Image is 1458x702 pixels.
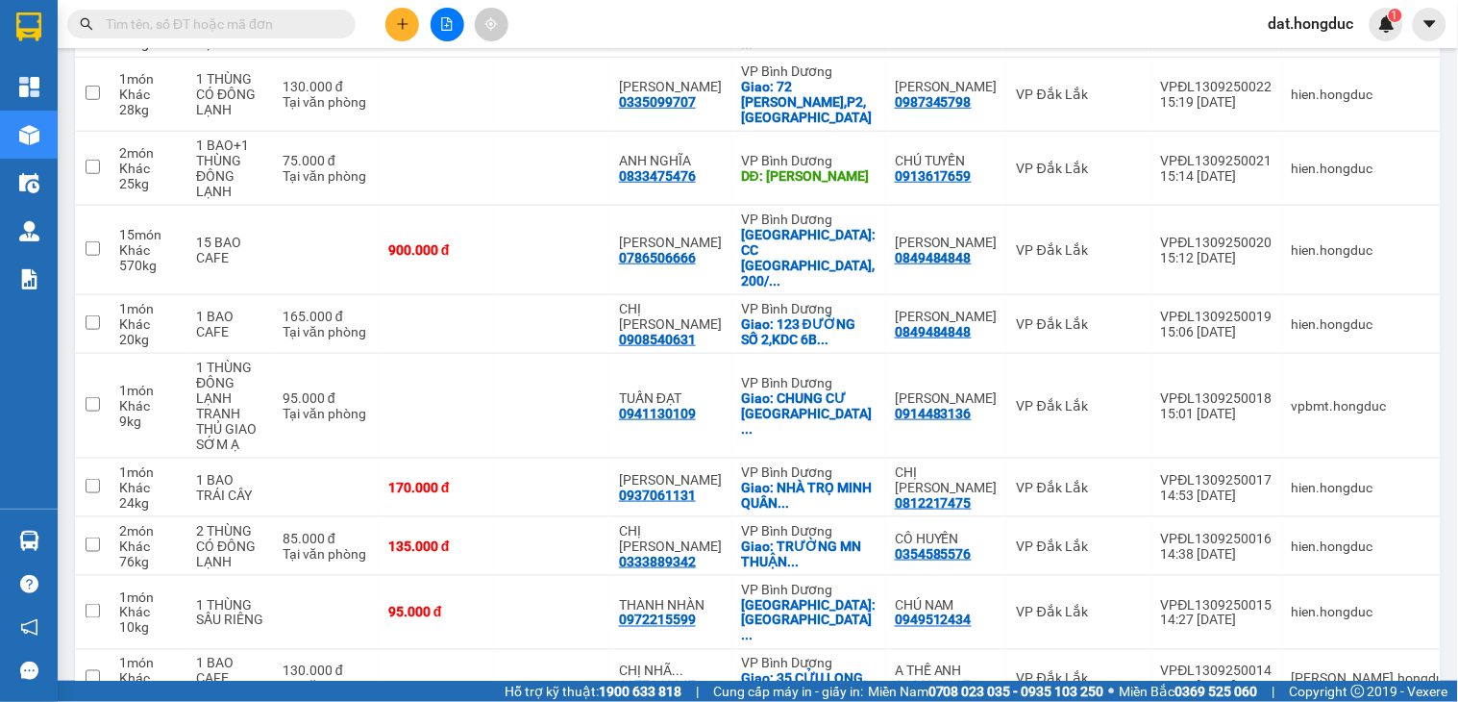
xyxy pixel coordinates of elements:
div: VP Đắk Lắk [1017,242,1142,258]
div: 0786506666 [619,250,696,265]
div: CHÚ TUYẾN [895,153,998,168]
button: caret-down [1413,8,1446,41]
div: Giao: CC HIỆP THÀNH CITY, 200/1 NGUYỄN THỊ BÚP, Q12 [741,227,876,288]
div: CHỊ NHÃ PHƯƠNG [619,664,722,679]
div: Tại văn phòng [283,406,369,421]
div: Giao: 72 BÙI THỊ XUÂN,P2,TÂN BÌNH [741,79,876,125]
div: 1 món [119,656,177,671]
div: luan.hongduc [1292,671,1451,687]
strong: 0708 023 035 - 0935 103 250 [928,684,1104,699]
button: file-add [431,8,464,41]
div: 28 kg [119,102,177,117]
div: Giao: CC CITYLAND PARK HILLS CH1,ĐƯỜNG SỐ 10,P10,GÒ VẤP [741,597,876,643]
img: icon-new-feature [1378,15,1396,33]
div: 24 kg [119,495,177,511]
div: Tại văn phòng [283,546,369,562]
div: vpbmt.hongduc [1292,398,1451,414]
div: 0972215599 [619,613,696,628]
div: 0326665209 [184,63,469,89]
div: VP Bình Dương [741,464,876,480]
div: VP Bình Dương [741,375,876,390]
div: VPĐL1309250014 [1161,664,1273,679]
div: VP Bình Dương [741,301,876,316]
div: 76 kg [119,554,177,569]
div: 15:06 [DATE] [1161,324,1273,339]
span: ⚪️ [1109,688,1115,695]
div: 0949512434 [895,613,972,628]
div: TUẤN ĐẠT [619,390,722,406]
div: Tại văn phòng [283,324,369,339]
div: VP Đắk Lắk [1017,605,1142,620]
div: 1 BAO CAFE [196,309,263,339]
span: Miền Nam [868,681,1104,702]
div: Giao: TRƯỜNG MN THUẬN GIAO,ĐƯỜNG THUẬN GIAO 25, THUẬN AN [741,539,876,569]
div: 570 kg [119,258,177,273]
div: 14:27 [DATE] [1161,613,1273,628]
div: VPĐL1309250022 [1161,79,1273,94]
div: 14:53 [DATE] [1161,488,1273,503]
div: Tại văn phòng [283,679,369,694]
div: Khác [119,539,177,554]
span: Cung cấp máy in - giấy in: [713,681,863,702]
div: VP Đắk Lắk [1017,316,1142,332]
div: VP Đắk Lắk [1017,398,1142,414]
div: ANH HIỀN [895,235,998,250]
div: 14:26 [DATE] [1161,679,1273,694]
div: 1 món [119,71,177,87]
div: 1 món [119,589,177,605]
div: 900.000 đ [388,242,484,258]
div: 15:12 [DATE] [1161,250,1273,265]
div: Khác [119,480,177,495]
button: aim [475,8,508,41]
img: dashboard-icon [19,77,39,97]
img: warehouse-icon [19,125,39,145]
div: VP Bình Dương [741,656,876,671]
div: Giao: 123 ĐƯỜNG SỐ 2,KDC 6B INTRESCO,BÌNH HƯNG,BÌNH CHÁNH [741,316,876,347]
div: AN THỊNH PHÁT [16,63,170,86]
div: 0914483136 [895,406,972,421]
div: ANH SƠN LÂM [619,235,722,250]
span: message [20,662,38,680]
div: VP Bình Dương [741,153,876,168]
div: Tại văn phòng [283,94,369,110]
div: 14:38 [DATE] [1161,546,1273,562]
div: 1 THÙNG SẦU RIÊNG [196,597,263,628]
div: 0354585576 [895,546,972,562]
div: 95.000 đ [388,605,484,620]
div: 0849484848 [895,250,972,265]
div: VPĐL1309250018 [1161,390,1273,406]
div: VP Bình Dương [741,523,876,539]
strong: 1900 633 818 [599,684,681,699]
div: ANH NGHĨA [619,153,722,168]
div: 1 THÙNG CÓ ĐÔNG LẠNH [196,71,263,117]
div: VPĐL1309250020 [1161,235,1273,250]
div: 0941130109 [619,406,696,421]
span: Hỗ trợ kỹ thuật: [505,681,681,702]
span: ... [817,332,828,347]
div: 130.000 đ [283,664,369,679]
div: 15:01 [DATE] [1161,406,1273,421]
span: | [696,681,699,702]
div: VPĐL1309250017 [1161,472,1273,488]
div: THÙY LANH [619,472,722,488]
div: VP Bình Dương [741,212,876,227]
span: search [80,17,93,31]
div: 20 kg [119,332,177,347]
div: Khác [119,671,177,687]
span: aim [484,17,498,31]
div: 165.000 đ [283,309,369,324]
div: 130.000 đ [283,79,369,94]
div: Giao: 35 CỬU LONG, P.2, TÂN BÌNH, HCM [741,671,876,702]
div: 0385575825 [16,86,170,113]
div: VP Đắk Lắk [1017,671,1142,687]
div: CHỊ TUYỀN (0906300189) [184,39,469,63]
span: caret-down [1421,15,1439,33]
div: THANH NHÀN [619,597,722,613]
input: Tìm tên, số ĐT hoặc mã đơn [106,13,333,35]
span: ... [672,664,683,679]
div: CHỊ PHƯƠNG [895,464,998,495]
img: warehouse-icon [19,531,39,551]
div: hien.hongduc [1292,242,1451,258]
div: 9 kg [119,414,177,429]
div: 1 THÙNG ĐÔNG LẠNH [196,360,263,406]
